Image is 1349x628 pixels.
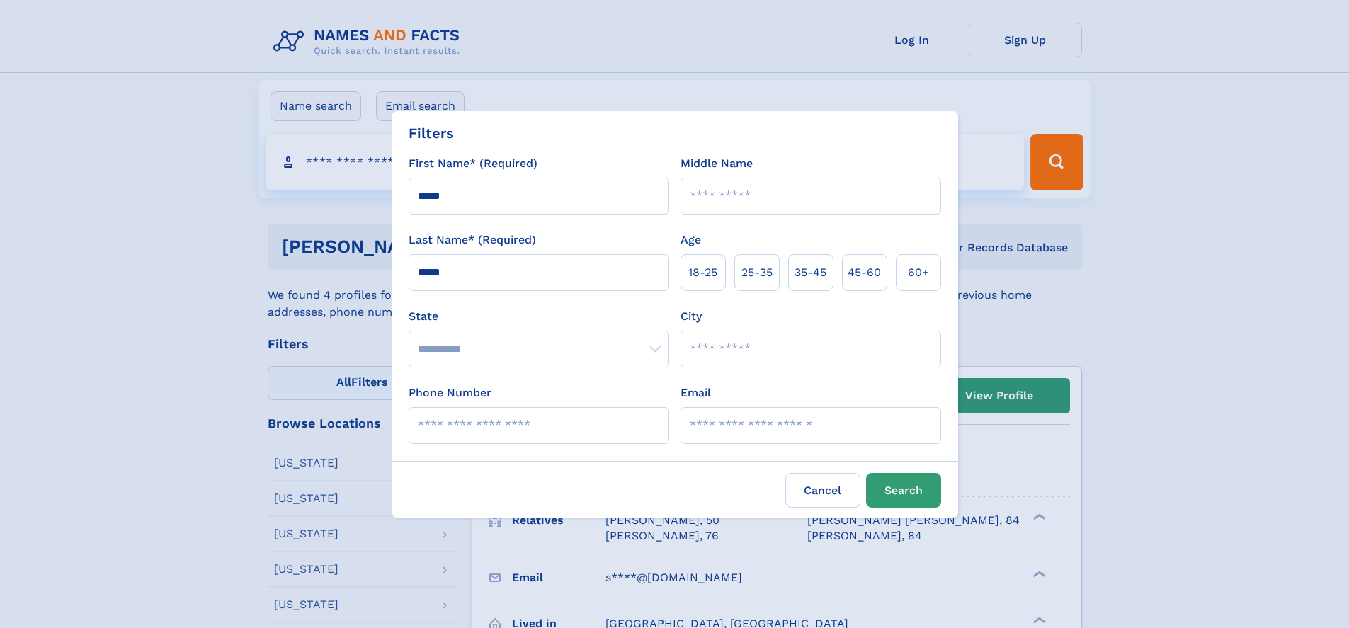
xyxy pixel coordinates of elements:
label: First Name* (Required) [409,155,537,172]
label: Phone Number [409,384,491,401]
label: Middle Name [681,155,753,172]
label: Age [681,232,701,249]
label: State [409,308,669,325]
label: Cancel [785,473,860,508]
span: 18‑25 [688,264,717,281]
label: City [681,308,702,325]
label: Last Name* (Required) [409,232,536,249]
div: Filters [409,122,454,144]
button: Search [866,473,941,508]
span: 25‑35 [741,264,773,281]
span: 60+ [908,264,929,281]
span: 35‑45 [795,264,826,281]
span: 45‑60 [848,264,881,281]
label: Email [681,384,711,401]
